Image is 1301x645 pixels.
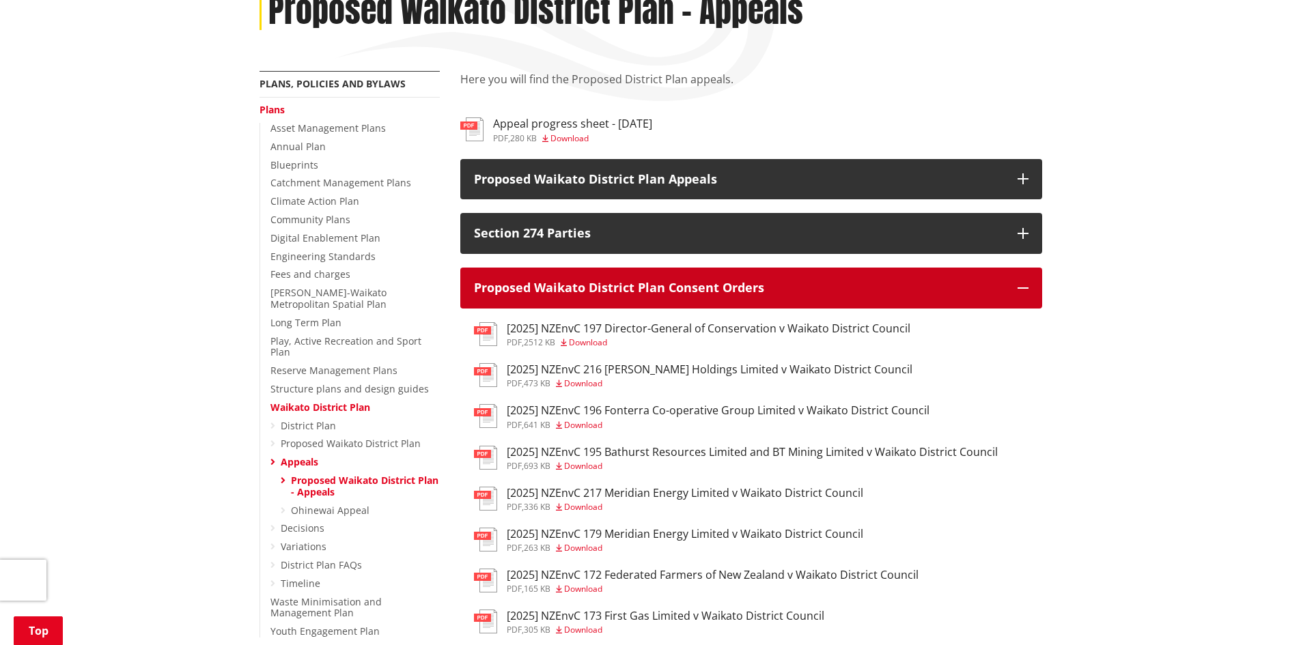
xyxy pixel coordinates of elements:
div: , [507,462,998,470]
a: Community Plans [270,213,350,226]
span: Download [564,624,602,635]
div: , [507,379,912,388]
a: Climate Action Plan [270,195,359,207]
img: document-pdf.svg [474,404,497,428]
p: Proposed Waikato District Plan Appeals [474,173,1004,186]
span: Download [564,542,602,554]
a: Asset Management Plans [270,121,386,134]
a: Catchment Management Plans [270,176,411,189]
span: Download [564,377,602,389]
span: pdf [507,624,522,635]
a: Timeline [281,577,320,590]
img: document-pdf.svg [474,487,497,511]
img: document-pdf.svg [474,363,497,387]
img: document-pdf.svg [474,528,497,551]
div: , [507,585,919,593]
a: Fees and charges [270,268,350,281]
span: pdf [507,460,522,472]
span: Download [569,336,607,348]
div: , [507,339,910,347]
a: Long Term Plan [270,316,341,329]
a: [2025] NZEnvC 179 Meridian Energy Limited v Waikato District Council pdf,263 KB Download [474,528,863,552]
a: [2025] NZEnvC 173 First Gas Limited v Waikato District Council pdf,305 KB Download [474,610,824,634]
span: pdf [507,542,522,554]
span: pdf [507,583,522,594]
button: Proposed Waikato District Plan Consent Orders [460,268,1042,309]
span: 336 KB [524,501,550,513]
a: Engineering Standards [270,250,376,263]
a: Youth Engagement Plan [270,625,380,637]
h3: [2025] NZEnvC 217 Meridian Energy Limited v Waikato District Council [507,487,863,500]
h3: [2025] NZEnvC 173 First Gas Limited v Waikato District Council [507,610,824,622]
img: document-pdf.svg [460,117,484,141]
a: Waste Minimisation and Management Plan [270,595,382,620]
a: [2025] NZEnvC 172 Federated Farmers of New Zealand v Waikato District Council pdf,165 KB Download [474,569,919,593]
a: District Plan FAQs [281,558,362,571]
p: Section 274 Parties [474,227,1004,240]
a: Proposed Waikato District Plan [281,437,421,450]
h3: [2025] NZEnvC 179 Meridian Energy Limited v Waikato District Council [507,528,863,541]
span: pdf [507,377,522,389]
span: 2512 KB [524,336,555,348]
a: Appeal progress sheet - [DATE] pdf,280 KB Download [460,117,652,142]
button: Section 274 Parties [460,213,1042,254]
a: Variations [281,540,326,553]
a: Digital Enablement Plan [270,231,380,244]
div: , [493,134,652,143]
span: Download [564,419,602,431]
a: [2025] NZEnvC 196 Fonterra Co-operative Group Limited v Waikato District Council pdf,641 KB Download [474,404,929,429]
h3: Appeal progress sheet - [DATE] [493,117,652,130]
a: Ohinewai Appeal [291,504,369,517]
a: [PERSON_NAME]-Waikato Metropolitan Spatial Plan [270,286,387,311]
a: Structure plans and design guides [270,382,429,395]
span: pdf [507,501,522,513]
h3: [2025] NZEnvC 216 [PERSON_NAME] Holdings Limited v Waikato District Council [507,363,912,376]
span: 641 KB [524,419,550,431]
span: Download [564,583,602,594]
a: Plans, policies and bylaws [260,77,406,90]
a: [2025] NZEnvC 197 Director-General of Conservation v Waikato District Council pdf,2512 KB Download [474,322,910,347]
span: pdf [507,419,522,431]
a: Top [14,616,63,645]
a: Plans [260,103,285,116]
span: 473 KB [524,377,550,389]
div: , [507,544,863,552]
h3: [2025] NZEnvC 172 Federated Farmers of New Zealand v Waikato District Council [507,569,919,582]
img: document-pdf.svg [474,322,497,346]
h3: [2025] NZEnvC 197 Director-General of Conservation v Waikato District Council [507,322,910,335]
span: 305 KB [524,624,550,635]
span: 280 KB [510,132,537,144]
a: Appeals [281,455,318,468]
a: Reserve Management Plans [270,364,397,377]
div: , [507,503,863,511]
p: Proposed Waikato District Plan Consent Orders [474,281,1004,295]
h3: [2025] NZEnvC 196 Fonterra Co-operative Group Limited v Waikato District Council [507,404,929,417]
span: Download [564,460,602,472]
a: Waikato District Plan [270,401,370,414]
a: [2025] NZEnvC 216 [PERSON_NAME] Holdings Limited v Waikato District Council pdf,473 KB Download [474,363,912,388]
span: Download [564,501,602,513]
img: document-pdf.svg [474,569,497,592]
span: Download [550,132,589,144]
img: document-pdf.svg [474,446,497,470]
a: Play, Active Recreation and Sport Plan [270,334,421,359]
span: pdf [493,132,508,144]
img: document-pdf.svg [474,610,497,633]
p: Here you will find the Proposed District Plan appeals. [460,71,1042,104]
a: Proposed Waikato District Plan - Appeals [291,474,438,498]
button: Proposed Waikato District Plan Appeals [460,159,1042,200]
div: , [507,421,929,429]
a: [2025] NZEnvC 195 Bathurst Resources Limited and BT Mining Limited v Waikato District Council pdf... [474,446,998,470]
span: 693 KB [524,460,550,472]
a: Decisions [281,521,324,534]
a: Blueprints [270,158,318,171]
span: 165 KB [524,583,550,594]
span: pdf [507,336,522,348]
a: [2025] NZEnvC 217 Meridian Energy Limited v Waikato District Council pdf,336 KB Download [474,487,863,511]
h3: [2025] NZEnvC 195 Bathurst Resources Limited and BT Mining Limited v Waikato District Council [507,446,998,459]
span: 263 KB [524,542,550,554]
a: Annual Plan [270,140,326,153]
a: District Plan [281,419,336,432]
div: , [507,626,824,634]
